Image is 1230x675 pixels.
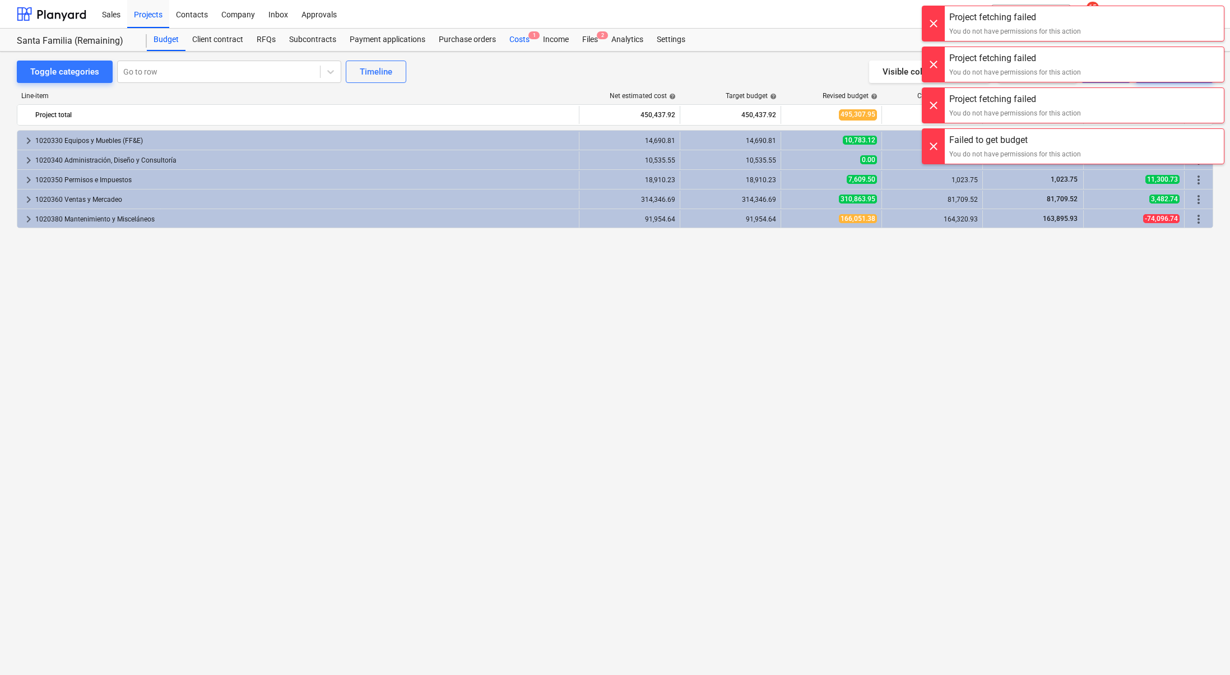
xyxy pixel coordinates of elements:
[886,137,978,145] div: 9,890.28
[35,151,574,169] div: 1020340 Administración, Diseño y Consultoría
[503,29,536,51] a: Costs1
[597,31,608,39] span: 2
[584,176,675,184] div: 18,910.23
[22,154,35,167] span: keyboard_arrow_right
[917,92,978,100] div: Committed costs
[1046,195,1079,203] span: 81,709.52
[1050,175,1079,183] span: 1,023.75
[35,210,574,228] div: 1020380 Mantenimiento y Misceláneos
[575,29,605,51] a: Files2
[883,64,976,79] div: Visible columns : 6/14
[768,93,777,100] span: help
[685,156,776,164] div: 10,535.55
[869,93,878,100] span: help
[35,171,574,189] div: 1020350 Permisos e Impuestos
[35,191,574,209] div: 1020360 Ventas y Mercadeo
[823,92,878,100] div: Revised budget
[584,215,675,223] div: 91,954.64
[847,175,877,184] span: 7,609.50
[685,106,776,124] div: 450,437.92
[949,133,1081,147] div: Failed to get budget
[584,196,675,204] div: 314,346.69
[22,173,35,187] span: keyboard_arrow_right
[30,64,99,79] div: Toggle categories
[22,134,35,147] span: keyboard_arrow_right
[685,215,776,223] div: 91,954.64
[1145,175,1180,184] span: 11,300.73
[1192,173,1205,187] span: More actions
[685,196,776,204] div: 314,346.69
[1192,212,1205,226] span: More actions
[949,26,1081,36] div: You do not have permissions for this action
[839,109,877,120] span: 495,307.95
[528,31,540,39] span: 1
[949,108,1081,118] div: You do not have permissions for this action
[1174,621,1230,675] iframe: Chat Widget
[584,156,675,164] div: 10,535.55
[250,29,282,51] a: RFQs
[949,93,1081,106] div: Project fetching failed
[17,92,580,100] div: Line-item
[839,214,877,223] span: 166,051.38
[432,29,503,51] a: Purchase orders
[185,29,250,51] a: Client contract
[35,106,574,124] div: Project total
[536,29,575,51] a: Income
[726,92,777,100] div: Target budget
[1174,621,1230,675] div: Widget de chat
[886,215,978,223] div: 164,320.93
[503,29,536,51] div: Costs
[860,155,877,164] span: 0.00
[147,29,185,51] a: Budget
[584,106,675,124] div: 450,437.92
[949,52,1081,65] div: Project fetching failed
[886,156,978,164] div: 0.00
[839,195,877,204] span: 310,863.95
[22,212,35,226] span: keyboard_arrow_right
[610,92,676,100] div: Net estimated cost
[869,61,990,83] button: Visible columns:6/14
[685,137,776,145] div: 14,690.81
[346,61,406,83] button: Timeline
[650,29,692,51] a: Settings
[1143,214,1180,223] span: -74,096.74
[949,149,1081,159] div: You do not have permissions for this action
[1149,195,1180,204] span: 3,482.74
[575,29,605,51] div: Files
[667,93,676,100] span: help
[282,29,343,51] a: Subcontracts
[584,137,675,145] div: 14,690.81
[17,35,133,47] div: Santa Familia (Remaining)
[1042,215,1079,223] span: 163,895.93
[1192,193,1205,206] span: More actions
[360,64,392,79] div: Timeline
[605,29,650,51] a: Analytics
[343,29,432,51] a: Payment applications
[949,11,1081,24] div: Project fetching failed
[843,136,877,145] span: 10,783.12
[886,106,978,124] div: 256,944.48
[949,67,1081,77] div: You do not have permissions for this action
[17,61,113,83] button: Toggle categories
[886,176,978,184] div: 1,023.75
[22,193,35,206] span: keyboard_arrow_right
[35,132,574,150] div: 1020330 Equipos y Muebles (FF&E)
[685,176,776,184] div: 18,910.23
[886,196,978,204] div: 81,709.52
